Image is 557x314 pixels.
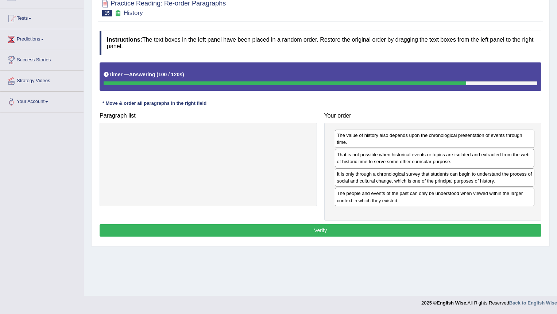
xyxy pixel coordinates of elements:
a: Tests [0,8,84,27]
span: 15 [102,10,112,16]
b: Answering [129,72,155,77]
div: 2025 © All Rights Reserved [421,296,557,306]
button: Verify [100,224,541,237]
div: The value of history also depends upon the chronological presentation of events through time. [335,130,535,148]
div: * Move & order all paragraphs in the right field [100,100,209,107]
b: Instructions: [107,37,142,43]
div: The people and events of the past can only be understood when viewed within the larger context in... [335,188,535,206]
div: That is not possible when historical events or topics are isolated and extracted from the web of ... [335,149,535,167]
h4: The text boxes in the left panel have been placed in a random order. Restore the original order b... [100,31,541,55]
small: Exam occurring question [114,10,121,17]
h5: Timer — [104,72,184,77]
a: Your Account [0,92,84,110]
a: Predictions [0,29,84,47]
a: Success Stories [0,50,84,68]
a: Strategy Videos [0,71,84,89]
a: Back to English Wise [509,300,557,306]
b: 100 / 120s [158,72,182,77]
h4: Paragraph list [100,112,317,119]
strong: English Wise. [437,300,467,306]
b: ) [182,72,184,77]
small: History [124,9,143,16]
div: It is only through a chronological survey that students can begin to understand the process of so... [335,168,535,187]
b: ( [156,72,158,77]
h4: Your order [324,112,542,119]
